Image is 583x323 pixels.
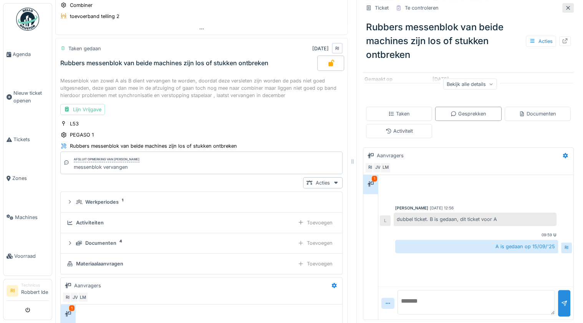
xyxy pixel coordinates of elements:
[69,305,75,311] div: 1
[70,292,81,303] div: JV
[386,127,413,135] div: Activiteit
[542,232,552,238] div: 09:59
[7,282,49,301] a: RI TechnicusRobbert Ide
[553,232,556,238] div: U
[3,198,52,237] a: Machines
[13,89,49,104] span: Nieuw ticket openen
[60,104,105,115] div: Lijn Vrijgave
[85,198,119,206] div: Werkperiodes
[3,237,52,275] a: Voorraad
[395,240,558,253] div: A is gedaan op 15/09/'25
[74,157,139,162] div: Afsluit opmerking van [PERSON_NAME]
[68,45,101,52] div: Taken gedaan
[70,2,93,9] div: Combiner
[76,260,123,267] div: Materiaalaanvragen
[312,45,329,52] div: [DATE]
[3,120,52,159] a: Tickets
[294,258,336,269] div: Toevoegen
[12,175,49,182] span: Zones
[430,205,454,211] div: [DATE] 12:56
[70,13,119,20] div: toevoerband telling 2
[14,252,49,260] span: Voorraad
[294,217,336,228] div: Toevoegen
[64,216,339,230] summary: ActiviteitenToevoegen
[16,8,39,31] img: Badge_color-CXgf-gQk.svg
[70,120,79,127] div: L53
[70,131,94,138] div: PEGASO 1
[375,4,389,12] div: Ticket
[365,162,376,173] div: RI
[74,282,101,289] div: Aanvragers
[62,292,73,303] div: RI
[64,257,339,271] summary: MateriaalaanvragenToevoegen
[373,162,383,173] div: JV
[60,59,268,67] div: Rubbers messenblok van beide machines zijn los of stukken ontbreken
[64,236,339,250] summary: Documenten4Toevoegen
[15,214,49,221] span: Machines
[78,292,88,303] div: LM
[388,110,410,117] div: Taken
[21,282,49,288] div: Technicus
[3,35,52,74] a: Agenda
[13,136,49,143] span: Tickets
[405,4,439,12] div: Te controleren
[21,282,49,299] li: Robbert Ide
[443,78,497,89] div: Bekijk alle details
[76,219,104,226] div: Activiteiten
[450,110,486,117] div: Gesprekken
[363,17,574,65] div: Rubbers messenblok van beide machines zijn los of stukken ontbreken
[70,142,237,150] div: Rubbers messenblok van beide machines zijn los of stukken ontbreken
[3,159,52,198] a: Zones
[85,239,116,247] div: Documenten
[60,77,343,99] div: Messenblok van zowel A als B dient vervangen te worden, doordat deze versleten zijn worden de pad...
[519,110,556,117] div: Documenten
[64,195,339,209] summary: Werkperiodes1
[526,36,556,47] div: Acties
[332,43,343,54] div: RI
[13,51,49,58] span: Agenda
[303,177,343,188] div: Acties
[561,242,572,253] div: RI
[3,74,52,120] a: Nieuw ticket openen
[394,213,556,226] div: dubbel ticket. B is gedaan, dit ticket voor A
[7,285,18,297] li: RI
[377,152,404,159] div: Aanvragers
[395,205,428,211] div: [PERSON_NAME]
[74,163,139,171] div: messenblok vervangen
[380,215,391,226] div: L
[372,176,377,181] div: 1
[294,237,336,249] div: Toevoegen
[380,162,391,173] div: LM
